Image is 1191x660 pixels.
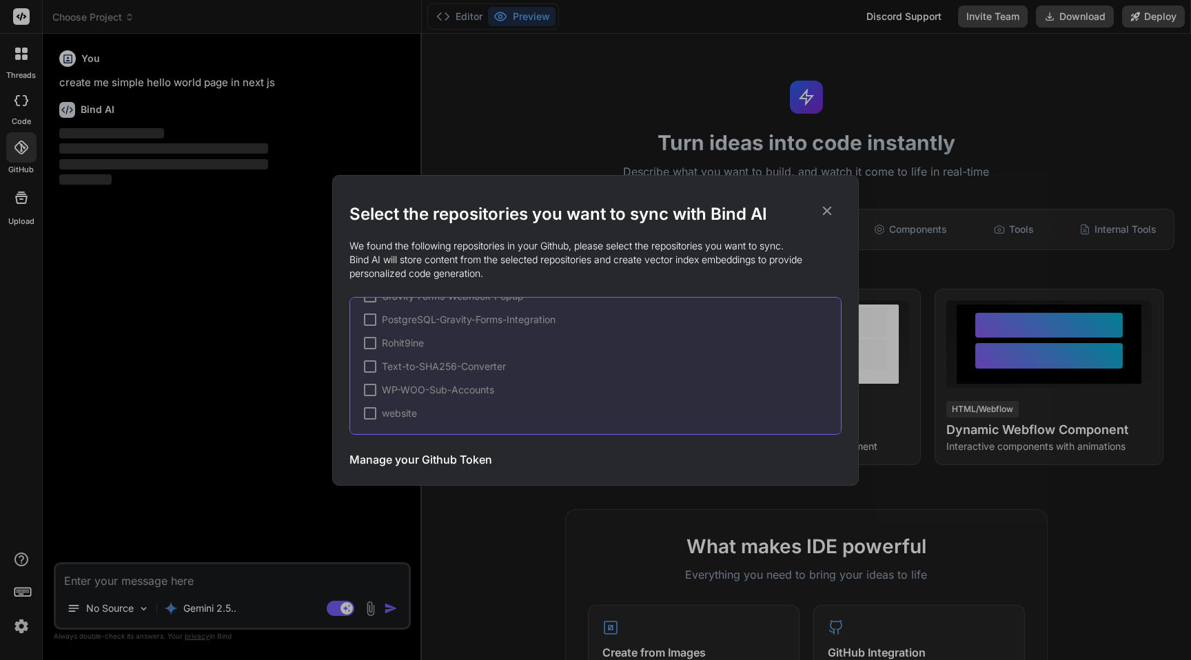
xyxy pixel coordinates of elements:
span: PostgreSQL-Gravity-Forms-Integration [382,313,556,327]
p: We found the following repositories in your Github, please select the repositories you want to sy... [349,239,842,280]
h2: Select the repositories you want to sync with Bind AI [349,203,842,225]
span: website [382,406,417,420]
h3: Manage your Github Token [349,451,492,468]
span: WP-WOO-Sub-Accounts [382,383,494,397]
span: Rohit9ine [382,336,424,350]
span: Text-to-SHA256-Converter [382,360,506,373]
